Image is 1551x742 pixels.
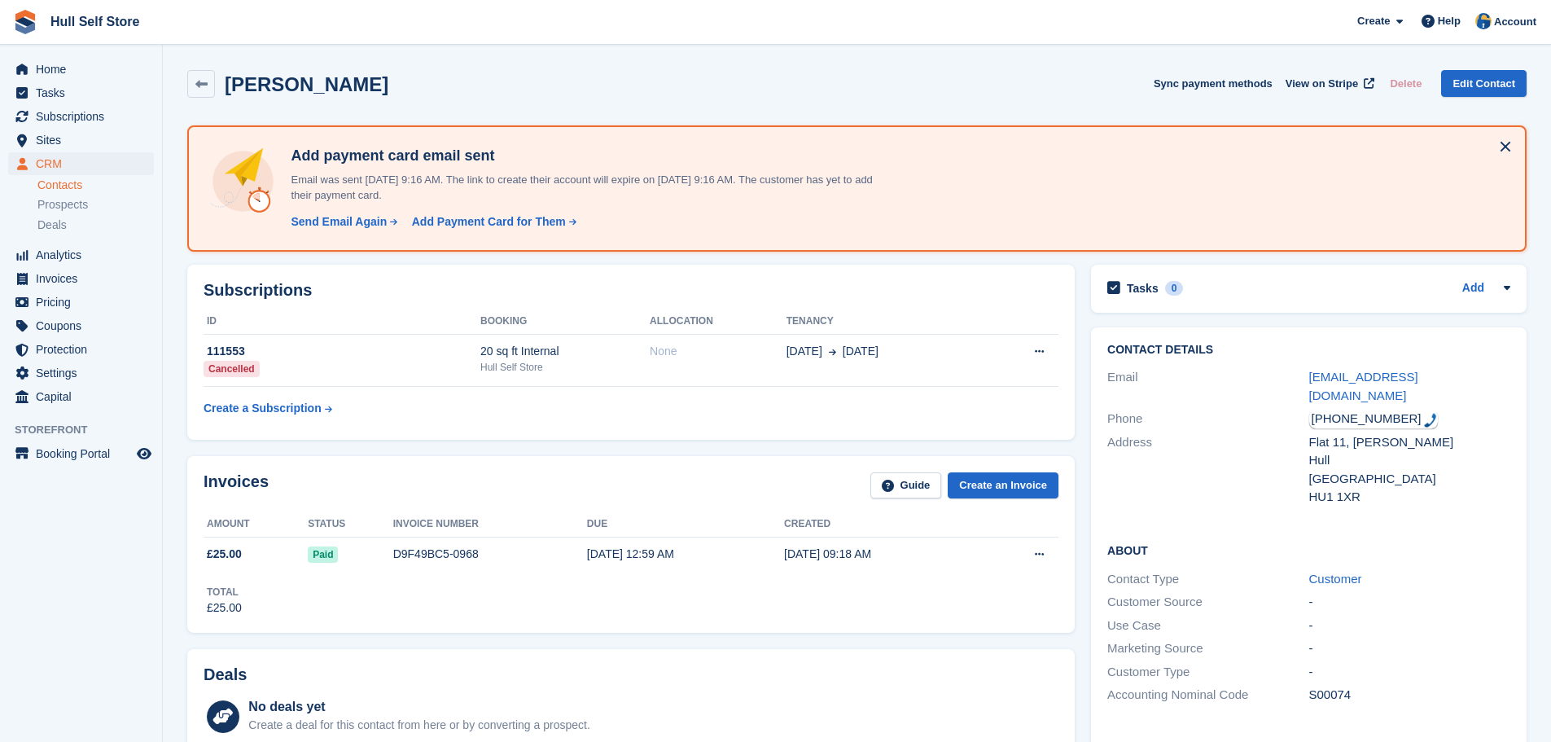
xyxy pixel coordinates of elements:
[1107,410,1308,428] div: Phone
[36,58,134,81] span: Home
[204,665,247,684] h2: Deals
[36,129,134,151] span: Sites
[393,511,587,538] th: Invoice number
[1309,410,1438,428] div: Call: +447391038219
[207,599,242,617] div: £25.00
[36,152,134,175] span: CRM
[1107,433,1308,507] div: Address
[208,147,278,216] img: add-payment-card-4dbda4983b697a7845d177d07a5d71e8a16f1ec00487972de202a45f1e8132f5.svg
[1441,70,1527,97] a: Edit Contact
[786,309,985,335] th: Tenancy
[1107,542,1510,558] h2: About
[1309,451,1510,470] div: Hull
[8,105,154,128] a: menu
[786,343,822,360] span: [DATE]
[291,213,387,231] div: Send Email Again
[248,717,589,734] div: Create a deal for this contact from here or by converting a prospect.
[393,546,587,563] div: D9F49BC5-0968
[1309,433,1510,452] div: Flat 11, [PERSON_NAME]
[8,442,154,465] a: menu
[1309,488,1510,507] div: HU1 1XR
[1107,368,1308,405] div: Email
[650,343,786,360] div: None
[1462,279,1484,298] a: Add
[1107,593,1308,612] div: Customer Source
[784,546,981,563] div: [DATE] 09:18 AM
[1438,13,1461,29] span: Help
[204,393,332,424] a: Create a Subscription
[8,291,154,314] a: menu
[8,81,154,104] a: menu
[8,58,154,81] a: menu
[8,244,154,266] a: menu
[1286,76,1358,92] span: View on Stripe
[204,400,322,417] div: Create a Subscription
[1309,572,1362,586] a: Customer
[1309,593,1510,612] div: -
[37,197,88,213] span: Prospects
[1107,344,1510,357] h2: Contact Details
[1107,639,1308,658] div: Marketing Source
[134,444,154,463] a: Preview store
[204,511,308,538] th: Amount
[8,314,154,337] a: menu
[13,10,37,34] img: stora-icon-8386f47178a22dfd0bd8f6a31ec36ba5ce8667c1dd55bd0f319d3a0aa187defe.svg
[1309,686,1510,705] div: S00074
[412,213,566,231] div: Add Payment Card for Them
[8,338,154,361] a: menu
[1309,370,1418,402] a: [EMAIL_ADDRESS][DOMAIN_NAME]
[948,472,1058,499] a: Create an Invoice
[587,546,784,563] div: [DATE] 12:59 AM
[36,267,134,290] span: Invoices
[1165,281,1184,296] div: 0
[15,422,162,438] span: Storefront
[1475,13,1492,29] img: Hull Self Store
[36,105,134,128] span: Subscriptions
[1309,639,1510,658] div: -
[8,385,154,408] a: menu
[480,360,650,375] div: Hull Self Store
[207,546,242,563] span: £25.00
[870,472,942,499] a: Guide
[650,309,786,335] th: Allocation
[36,81,134,104] span: Tasks
[8,267,154,290] a: menu
[8,129,154,151] a: menu
[37,178,154,193] a: Contacts
[1309,663,1510,682] div: -
[784,511,981,538] th: Created
[36,442,134,465] span: Booking Portal
[1357,13,1390,29] span: Create
[37,217,67,233] span: Deals
[37,217,154,234] a: Deals
[36,338,134,361] span: Protection
[204,281,1058,300] h2: Subscriptions
[1309,617,1510,635] div: -
[248,697,589,717] div: No deals yet
[204,472,269,499] h2: Invoices
[1494,14,1536,30] span: Account
[1424,413,1437,428] img: hfpfyWBK5wQHBAGPgDf9c6qAYOxxMAAAAASUVORK5CYII=
[1107,617,1308,635] div: Use Case
[1154,70,1273,97] button: Sync payment methods
[8,152,154,175] a: menu
[1279,70,1378,97] a: View on Stripe
[843,343,878,360] span: [DATE]
[207,585,242,599] div: Total
[480,309,650,335] th: Booking
[36,291,134,314] span: Pricing
[225,73,388,95] h2: [PERSON_NAME]
[1107,570,1308,589] div: Contact Type
[1107,663,1308,682] div: Customer Type
[36,385,134,408] span: Capital
[36,362,134,384] span: Settings
[1127,281,1159,296] h2: Tasks
[8,362,154,384] a: menu
[44,8,146,35] a: Hull Self Store
[587,511,784,538] th: Due
[284,172,895,204] p: Email was sent [DATE] 9:16 AM. The link to create their account will expire on [DATE] 9:16 AM. Th...
[308,547,338,563] span: Paid
[405,213,578,231] a: Add Payment Card for Them
[36,314,134,337] span: Coupons
[1383,70,1428,97] button: Delete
